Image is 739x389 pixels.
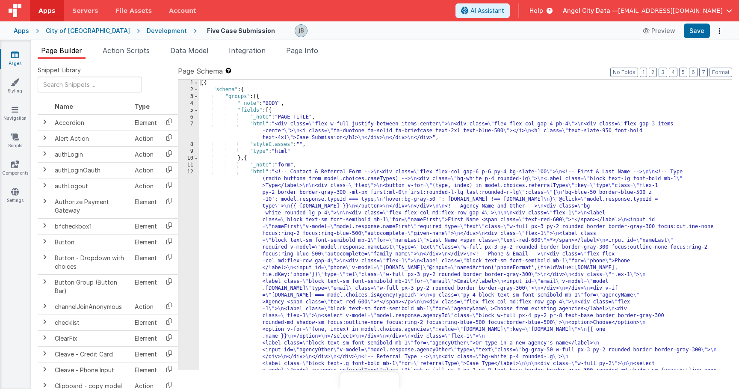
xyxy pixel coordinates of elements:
span: Data Model [170,46,208,55]
td: Element [131,346,160,362]
span: Angel City Data — [563,6,618,15]
button: Options [713,25,725,37]
td: checklist [51,315,131,330]
td: Action [131,162,160,178]
div: 5 [178,107,199,114]
span: Apps [38,6,55,15]
button: 3 [659,68,667,77]
td: Action [131,178,160,194]
div: 4 [178,100,199,107]
button: 7 [699,68,708,77]
button: Format [709,68,732,77]
td: ClearFix [51,330,131,346]
span: Servers [72,6,98,15]
button: 5 [679,68,687,77]
button: 1 [640,68,647,77]
div: 7 [178,121,199,141]
td: Accordion [51,115,131,131]
button: Save [684,24,710,38]
span: File Assets [115,6,152,15]
td: Cleave - Credit Card [51,346,131,362]
td: Button Group (Button Bar) [51,274,131,299]
td: channelJoinAnonymous [51,299,131,315]
span: Action Scripts [103,46,150,55]
td: Element [131,330,160,346]
div: 3 [178,93,199,100]
td: Element [131,362,160,378]
div: 1 [178,80,199,86]
span: Name [55,103,73,110]
td: Action [131,299,160,315]
div: 10 [178,155,199,162]
span: [EMAIL_ADDRESS][DOMAIN_NAME] [618,6,723,15]
td: Element [131,315,160,330]
td: Button - Dropdown with choices [51,250,131,274]
td: authLoginOauth [51,162,131,178]
div: 2 [178,86,199,93]
h4: Five Case Submission [207,27,275,34]
div: Development [147,27,187,35]
td: Element [131,274,160,299]
td: Authorize Payment Gateway [51,194,131,218]
span: Type [135,103,150,110]
button: 4 [669,68,677,77]
button: No Folds [610,68,638,77]
button: Angel City Data — [EMAIL_ADDRESS][DOMAIN_NAME] [563,6,732,15]
td: Element [131,250,160,274]
div: 9 [178,148,199,155]
div: 6 [178,114,199,121]
span: Page Builder [41,46,82,55]
td: authLogout [51,178,131,194]
span: Help [529,6,543,15]
td: Element [131,218,160,234]
td: authLogin [51,146,131,162]
div: City of [GEOGRAPHIC_DATA] [46,27,130,35]
span: Page Info [286,46,318,55]
td: Action [131,131,160,146]
button: Preview [638,24,680,38]
td: Button [51,234,131,250]
td: Element [131,115,160,131]
td: Element [131,234,160,250]
td: Action [131,146,160,162]
div: 11 [178,162,199,169]
input: Search Snippets ... [38,77,142,92]
span: AI Assistant [470,6,504,15]
span: Page Schema [178,66,223,76]
button: 2 [649,68,657,77]
span: Snippet Library [38,66,81,74]
button: AI Assistant [455,3,510,18]
span: Integration [229,46,266,55]
td: Alert Action [51,131,131,146]
div: Apps [14,27,29,35]
td: Element [131,194,160,218]
div: 8 [178,141,199,148]
td: bfcheckbox1 [51,218,131,234]
img: 9990944320bbc1bcb8cfbc08cd9c0949 [295,25,307,37]
button: 6 [689,68,698,77]
td: Cleave - Phone Input [51,362,131,378]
